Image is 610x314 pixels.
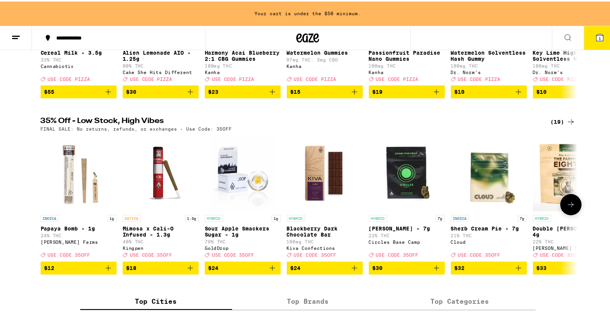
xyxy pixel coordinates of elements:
[291,264,301,270] span: $24
[551,116,575,125] a: (19)
[533,134,609,260] a: Open page for Double Runtz - 4g from Lowell Farms
[533,260,609,273] button: Add to bag
[287,134,363,260] a: Open page for Blackberry Dark Chocolate Bar from Kiva Confections
[287,260,363,273] button: Add to bag
[294,251,337,256] span: USE CODE 35OFF
[287,213,305,220] p: HYBRID
[533,224,609,236] p: Double [PERSON_NAME] - 4g
[451,68,527,73] div: Dr. Norm's
[518,213,527,220] p: 7g
[123,84,199,97] button: Add to bag
[41,84,117,97] button: Add to bag
[451,134,527,260] a: Open page for Sherb Cream Pie - 7g from Cloud
[212,251,254,256] span: USE CODE 35OFF
[533,238,609,243] p: 22% THC
[369,134,445,260] a: Open page for Lantz - 7g from Circles Base Camp
[540,75,583,80] span: USE CODE PIZZA
[212,75,254,80] span: USE CODE PIZZA
[451,238,527,243] div: Cloud
[123,48,199,60] p: Alien Lemonade AIO - 1.25g
[44,264,55,270] span: $12
[41,260,117,273] button: Add to bag
[376,251,419,256] span: USE CODE 35OFF
[287,84,363,97] button: Add to bag
[205,84,281,97] button: Add to bag
[533,68,609,73] div: Dr. Norm's
[126,87,137,93] span: $30
[41,125,232,130] p: FINAL SALE: No returns, refunds, or exchanges - Use Code: 35OFF
[369,134,445,210] img: Circles Base Camp - Lantz - 7g
[369,260,445,273] button: Add to bag
[533,62,609,67] p: 100mg THC
[123,68,199,73] div: Cake She Hits Different
[451,232,527,237] p: 21% THC
[451,84,527,97] button: Add to bag
[48,251,90,256] span: USE CODE 35OFF
[451,134,527,210] img: Cloud - Sherb Cream Pie - 7g
[537,87,547,93] span: $10
[369,48,445,60] p: Passionfruit Paradise Nano Gummies
[123,134,199,260] a: Open page for Mimosa x Cali-O Infused - 1.3g from Kingpen
[451,260,527,273] button: Add to bag
[205,68,281,73] div: Kanha
[130,251,172,256] span: USE CODE 35OFF
[451,224,527,230] p: Sherb Cream Pie - 7g
[41,62,117,67] div: Cannabiotix
[41,116,538,125] h2: 35% Off - Low Stock, High Vibes
[205,260,281,273] button: Add to bag
[455,264,465,270] span: $32
[533,84,609,97] button: Add to bag
[123,134,199,210] img: Kingpen - Mimosa x Cali-O Infused - 1.3g
[384,292,536,308] label: Top Categories
[41,238,117,243] div: [PERSON_NAME] Farms
[369,68,445,73] div: Kanha
[205,62,281,67] p: 100mg THC
[451,62,527,67] p: 100mg THC
[123,224,199,236] p: Mimosa x Cali-O Infused - 1.3g
[537,264,547,270] span: $33
[287,134,363,210] img: Kiva Confections - Blackberry Dark Chocolate Bar
[451,213,469,220] p: INDICA
[123,213,141,220] p: SATIVA
[287,56,363,61] p: 97mg THC: 3mg CBD
[458,251,501,256] span: USE CODE 35OFF
[123,244,199,249] div: Kingpen
[369,238,445,243] div: Circles Base Camp
[287,62,363,67] div: Kanha
[369,224,445,230] p: [PERSON_NAME] - 7g
[123,62,199,67] p: 80% THC
[205,224,281,236] p: Sour Apple Smackers Sugar - 1g
[294,75,337,80] span: USE CODE PIZZA
[287,244,363,249] div: Kiva Confections
[209,264,219,270] span: $24
[369,213,387,220] p: HYBRID
[287,48,363,54] p: Watermelon Gummies
[533,213,551,220] p: HYBRID
[44,87,55,93] span: $55
[451,48,527,60] p: Watermelon Solventless Hash Gummy
[291,87,301,93] span: $15
[376,75,419,80] span: USE CODE PIZZA
[185,213,199,220] p: 1.3g
[373,87,383,93] span: $19
[123,238,199,243] p: 40% THC
[458,75,501,80] span: USE CODE PIZZA
[107,213,117,220] p: 1g
[287,224,363,236] p: Blackberry Dark Chocolate Bar
[205,238,281,243] p: 79% THC
[232,292,384,308] label: Top Brands
[123,260,199,273] button: Add to bag
[533,48,609,60] p: Key Lime High Solventless Hash Gummy
[41,56,117,61] p: 33% THC
[209,87,219,93] span: $23
[369,232,445,237] p: 22% THC
[272,213,281,220] p: 1g
[369,62,445,67] p: 100mg THC
[130,75,172,80] span: USE CODE PIZZA
[373,264,383,270] span: $30
[41,232,117,237] p: 24% THC
[533,244,609,249] div: [PERSON_NAME] Farms
[599,35,601,39] span: 1
[41,224,117,230] p: Papaya Bomb - 1g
